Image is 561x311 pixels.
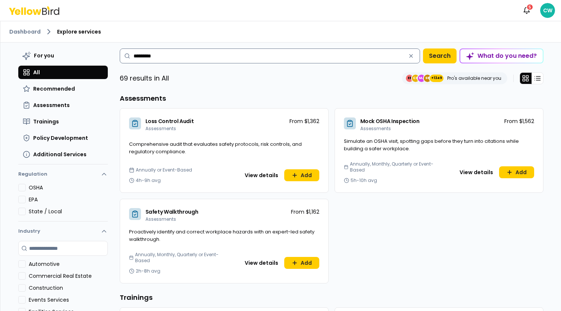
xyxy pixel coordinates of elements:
[57,28,101,35] span: Explore services
[423,48,457,63] button: Search
[350,161,436,173] span: Annually, Monthly, Quarterly or Event-Based
[18,167,108,184] button: Regulation
[460,49,543,63] div: What do you need?
[344,138,519,152] span: Simulate an OSHA visit, spotting gaps before they turn into citations while building a safer work...
[18,184,108,221] div: Regulation
[33,101,70,109] span: Assessments
[33,118,59,125] span: Trainings
[29,184,108,191] label: OSHA
[120,292,543,303] h3: Trainings
[33,85,75,92] span: Recommended
[351,178,377,183] span: 5h-10h avg
[33,69,40,76] span: All
[34,52,54,59] span: For you
[29,284,108,292] label: Construction
[18,115,108,128] button: Trainings
[540,3,555,18] span: CW
[29,272,108,280] label: Commercial Real Estate
[145,125,176,132] span: Assessments
[18,148,108,161] button: Additional Services
[18,98,108,112] button: Assessments
[136,178,161,183] span: 4h-9h avg
[360,125,391,132] span: Assessments
[129,228,314,243] span: Proactively identify and correct workplace hazards with an expert-led safety walkthrough.
[18,66,108,79] button: All
[145,208,198,216] span: Safety Walkthrough
[145,216,176,222] span: Assessments
[431,75,442,82] span: +1349
[418,75,425,82] span: MJ
[360,117,420,125] span: Mock OSHA Inspection
[120,73,169,84] p: 69 results in All
[9,27,552,36] nav: breadcrumb
[29,196,108,203] label: EPA
[291,208,319,216] p: From $1,162
[29,260,108,268] label: Automotive
[289,117,319,125] p: From $1,362
[240,169,283,181] button: View details
[460,48,543,63] button: What do you need?
[18,222,108,241] button: Industry
[9,28,41,35] a: Dashboard
[33,151,87,158] span: Additional Services
[29,208,108,215] label: State / Local
[519,3,534,18] button: 5
[135,252,221,264] span: Annually, Monthly, Quarterly or Event-Based
[526,4,533,10] div: 5
[120,93,543,104] h3: Assessments
[136,268,160,274] span: 2h-8h avg
[18,131,108,145] button: Policy Development
[447,75,501,81] p: Pro's available near you
[136,167,192,173] span: Annually or Event-Based
[424,75,431,82] span: SE
[18,82,108,95] button: Recommended
[129,141,302,155] span: Comprehensive audit that evaluates safety protocols, risk controls, and regulatory compliance.
[284,169,319,181] button: Add
[455,166,498,178] button: View details
[240,257,283,269] button: View details
[504,117,534,125] p: From $1,562
[29,296,108,304] label: Events Services
[145,117,194,125] span: Loss Control Audit
[412,75,419,82] span: CE
[284,257,319,269] button: Add
[499,166,534,178] button: Add
[406,75,413,82] span: EE
[33,134,88,142] span: Policy Development
[18,48,108,63] button: For you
